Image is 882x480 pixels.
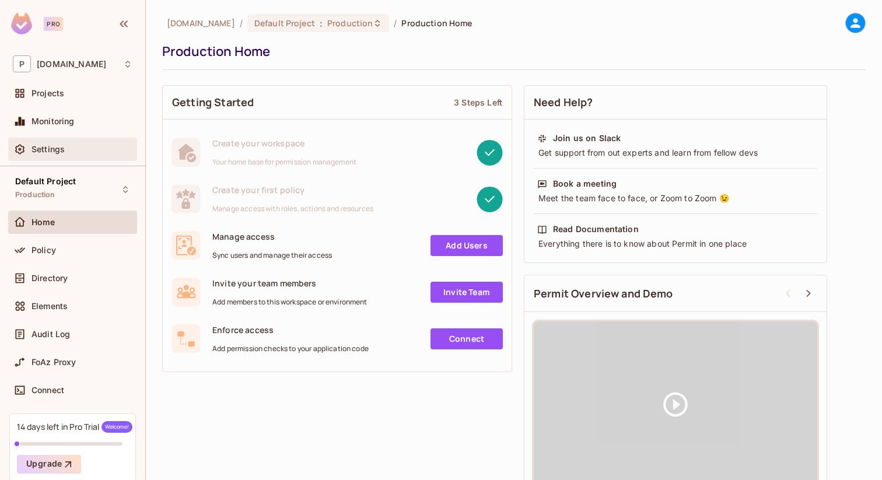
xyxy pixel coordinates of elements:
[17,455,81,474] button: Upgrade
[537,192,814,204] div: Meet the team face to face, or Zoom to Zoom 😉
[212,157,356,167] span: Your home base for permission management
[534,286,673,301] span: Permit Overview and Demo
[212,184,373,195] span: Create your first policy
[32,246,56,255] span: Policy
[101,421,132,433] span: Welcome!
[553,132,621,144] div: Join us on Slack
[254,17,315,29] span: Default Project
[172,95,254,110] span: Getting Started
[212,278,367,289] span: Invite your team members
[32,302,68,311] span: Elements
[32,89,64,98] span: Projects
[534,95,593,110] span: Need Help?
[13,55,31,72] span: P
[44,17,63,31] div: Pro
[32,358,76,367] span: FoAz Proxy
[212,204,373,213] span: Manage access with roles, actions and resources
[167,17,235,29] span: the active workspace
[553,223,639,235] div: Read Documentation
[17,421,132,433] div: 14 days left in Pro Trial
[394,17,397,29] li: /
[454,97,502,108] div: 3 Steps Left
[430,282,503,303] a: Invite Team
[430,235,503,256] a: Add Users
[430,328,503,349] a: Connect
[212,251,332,260] span: Sync users and manage their access
[401,17,472,29] span: Production Home
[240,17,243,29] li: /
[15,190,55,199] span: Production
[212,344,369,353] span: Add permission checks to your application code
[11,13,32,34] img: SReyMgAAAABJRU5ErkJggg==
[32,145,65,154] span: Settings
[162,43,860,60] div: Production Home
[15,177,76,186] span: Default Project
[212,138,356,149] span: Create your workspace
[32,386,64,395] span: Connect
[212,297,367,307] span: Add members to this workspace or environment
[327,17,373,29] span: Production
[32,274,68,283] span: Directory
[32,330,70,339] span: Audit Log
[32,218,55,227] span: Home
[212,231,332,242] span: Manage access
[537,238,814,250] div: Everything there is to know about Permit in one place
[537,147,814,159] div: Get support from out experts and learn from fellow devs
[212,324,369,335] span: Enforce access
[553,178,617,190] div: Book a meeting
[32,117,75,126] span: Monitoring
[37,59,106,69] span: Workspace: permit.io
[319,19,323,28] span: :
